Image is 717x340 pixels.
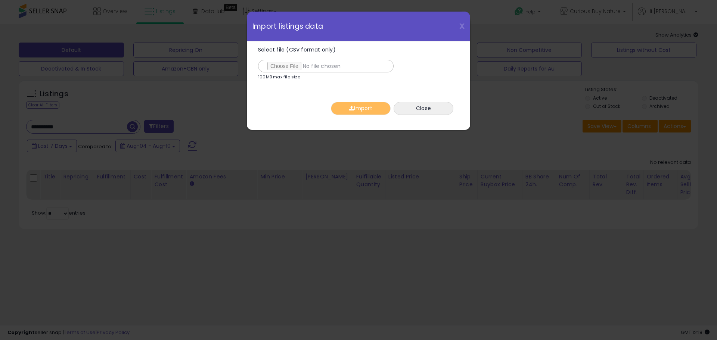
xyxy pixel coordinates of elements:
[258,46,336,53] span: Select file (CSV format only)
[252,23,323,30] span: Import listings data
[258,75,300,79] p: 100MB max file size
[331,102,391,115] button: Import
[394,102,453,115] button: Close
[459,21,465,31] span: X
